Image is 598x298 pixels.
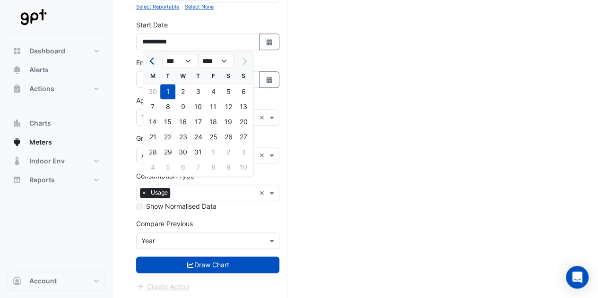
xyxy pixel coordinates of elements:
[221,68,236,84] div: S
[191,99,206,114] div: Thursday, July 10, 2025
[29,276,57,286] span: Account
[136,4,179,10] small: Select Reportable
[206,84,221,99] div: Friday, July 4, 2025
[8,170,106,189] button: Reports
[12,84,22,94] app-icon: Actions
[12,46,22,56] app-icon: Dashboard
[162,54,198,68] select: Select month
[221,84,236,99] div: Saturday, July 5, 2025
[160,99,175,114] div: Tuesday, July 8, 2025
[29,137,52,147] span: Meters
[146,201,217,211] label: Show Normalised Data
[136,219,193,229] label: Compare Previous
[145,129,160,145] div: Monday, July 21, 2025
[236,114,251,129] div: 20
[29,46,65,56] span: Dashboard
[175,145,191,160] div: 30
[221,114,236,129] div: 19
[221,99,236,114] div: 12
[136,20,168,30] label: Start Date
[236,68,251,84] div: S
[191,114,206,129] div: 17
[136,281,190,289] app-escalated-ticket-create-button: Please draw the charts first
[8,42,106,60] button: Dashboard
[236,84,251,99] div: 6
[191,68,206,84] div: T
[175,68,191,84] div: W
[175,129,191,145] div: Wednesday, July 23, 2025
[206,114,221,129] div: Friday, July 18, 2025
[160,129,175,145] div: 22
[145,129,160,145] div: 21
[147,53,158,68] button: Previous month
[160,84,175,99] div: 1
[221,84,236,99] div: 5
[29,84,54,94] span: Actions
[265,76,274,84] fa-icon: Select Date
[145,84,160,99] div: 30
[206,99,221,114] div: 11
[160,114,175,129] div: Tuesday, July 15, 2025
[221,114,236,129] div: Saturday, July 19, 2025
[185,2,214,11] button: Select None
[136,58,165,68] label: End Date
[185,4,214,10] small: Select None
[12,65,22,75] app-icon: Alerts
[148,188,170,197] span: Usage
[8,133,106,152] button: Meters
[145,145,160,160] div: Monday, July 28, 2025
[8,272,106,290] button: Account
[259,150,267,160] span: Clear
[206,114,221,129] div: 18
[191,129,206,145] div: Thursday, July 24, 2025
[11,8,54,26] img: Company Logo
[175,114,191,129] div: Wednesday, July 16, 2025
[206,99,221,114] div: Friday, July 11, 2025
[221,129,236,145] div: 26
[191,99,206,114] div: 10
[136,171,194,181] label: Consumption Type
[8,152,106,170] button: Indoor Env
[8,60,106,79] button: Alerts
[566,266,589,289] div: Open Intercom Messenger
[191,145,206,160] div: Thursday, July 31, 2025
[206,68,221,84] div: F
[12,175,22,185] app-icon: Reports
[12,119,22,128] app-icon: Charts
[160,84,175,99] div: Tuesday, July 1, 2025
[236,99,251,114] div: 13
[259,188,267,198] span: Clear
[175,84,191,99] div: Wednesday, July 2, 2025
[175,99,191,114] div: Wednesday, July 9, 2025
[160,129,175,145] div: Tuesday, July 22, 2025
[175,99,191,114] div: 9
[12,156,22,166] app-icon: Indoor Env
[175,84,191,99] div: 2
[236,129,251,145] div: Sunday, July 27, 2025
[175,129,191,145] div: 23
[206,129,221,145] div: 25
[175,114,191,129] div: 16
[191,145,206,160] div: 31
[175,145,191,160] div: Wednesday, July 30, 2025
[145,145,160,160] div: 28
[265,38,274,46] fa-icon: Select Date
[191,114,206,129] div: Thursday, July 17, 2025
[160,68,175,84] div: T
[160,114,175,129] div: 15
[198,54,234,68] select: Select year
[29,119,51,128] span: Charts
[145,99,160,114] div: 7
[206,129,221,145] div: Friday, July 25, 2025
[160,99,175,114] div: 8
[259,112,267,122] span: Clear
[236,99,251,114] div: Sunday, July 13, 2025
[8,79,106,98] button: Actions
[136,2,179,11] button: Select Reportable
[236,129,251,145] div: 27
[191,129,206,145] div: 24
[160,145,175,160] div: Tuesday, July 29, 2025
[29,156,65,166] span: Indoor Env
[191,84,206,99] div: 3
[221,99,236,114] div: Saturday, July 12, 2025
